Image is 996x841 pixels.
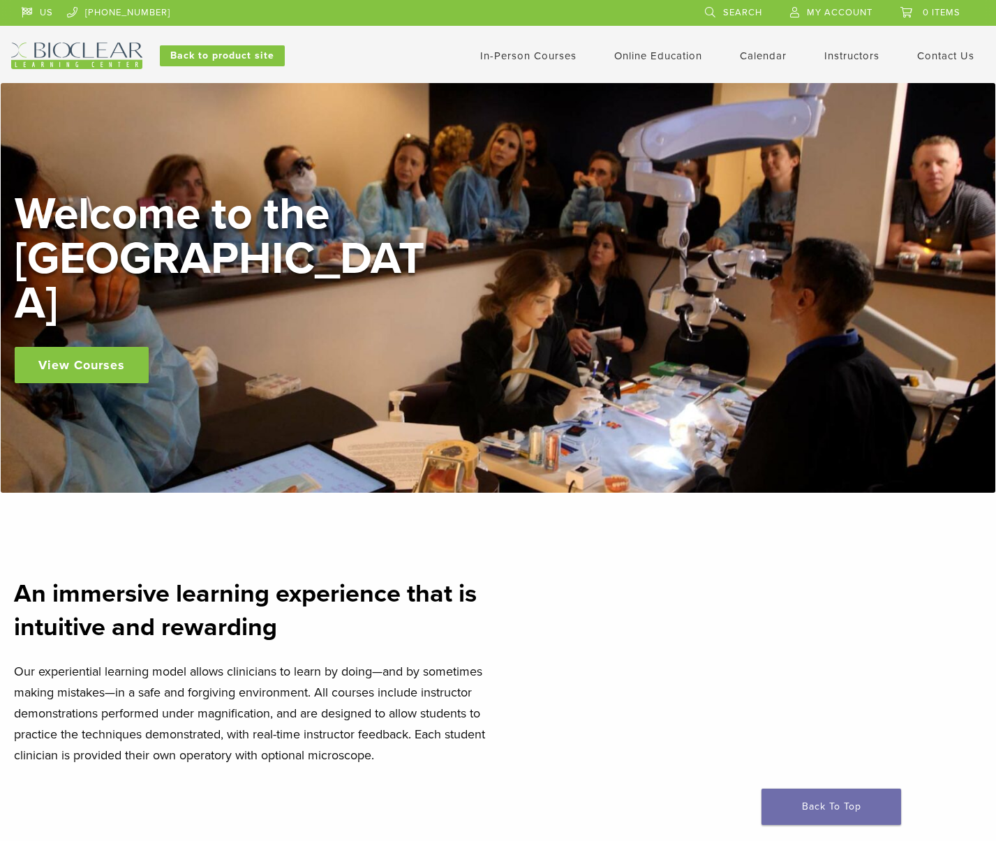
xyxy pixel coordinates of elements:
[480,50,577,62] a: In-Person Courses
[614,50,702,62] a: Online Education
[761,789,901,825] a: Back To Top
[14,579,477,642] strong: An immersive learning experience that is intuitive and rewarding
[824,50,879,62] a: Instructors
[11,43,142,69] img: Bioclear
[160,45,285,66] a: Back to product site
[15,192,433,326] h2: Welcome to the [GEOGRAPHIC_DATA]
[923,7,960,18] span: 0 items
[14,661,490,766] p: Our experiential learning model allows clinicians to learn by doing—and by sometimes making mista...
[740,50,787,62] a: Calendar
[15,347,149,383] a: View Courses
[917,50,974,62] a: Contact Us
[723,7,762,18] span: Search
[507,538,983,805] iframe: Bioclear Matrix | Welcome to the Bioclear Learning Center
[807,7,872,18] span: My Account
